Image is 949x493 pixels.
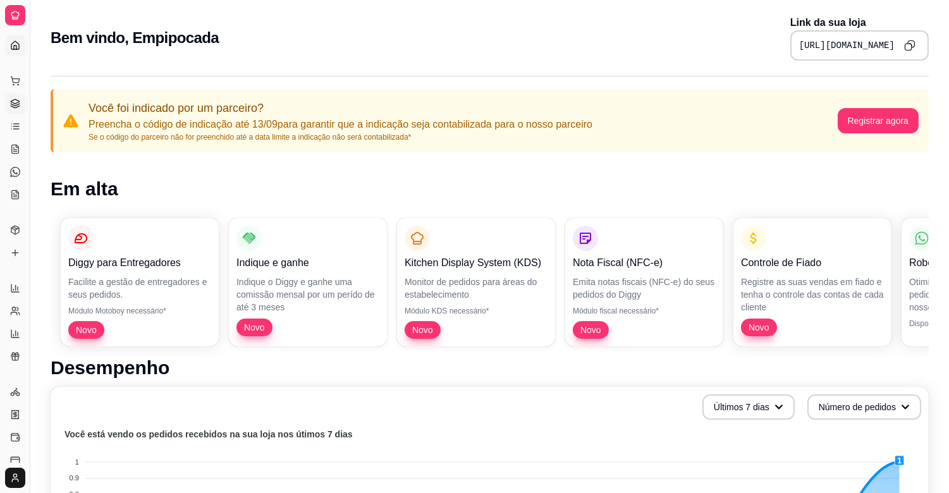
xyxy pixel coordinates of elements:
[405,306,548,316] p: Módulo KDS necessário*
[900,35,920,56] button: Copy to clipboard
[64,430,353,440] text: Você está vendo os pedidos recebidos na sua loja nos útimos 7 dias
[838,108,919,133] button: Registrar agora
[51,178,929,200] h1: Em alta
[236,276,379,313] p: Indique o Diggy e ganhe uma comissão mensal por um perído de até 3 meses
[702,394,795,420] button: Últimos 7 dias
[733,218,891,346] button: Controle de FiadoRegistre as suas vendas em fiado e tenha o controle das contas de cada clienteNovo
[397,218,555,346] button: Kitchen Display System (KDS)Monitor de pedidos para áreas do estabelecimentoMódulo KDS necessário...
[89,117,592,132] p: Preencha o código de indicação até 13/09 para garantir que a indicação seja contabilizada para o ...
[799,39,895,52] pre: [URL][DOMAIN_NAME]
[807,394,921,420] button: Número de pedidos
[239,321,270,334] span: Novo
[744,321,775,334] span: Novo
[405,276,548,301] p: Monitor de pedidos para áreas do estabelecimento
[61,218,219,346] button: Diggy para EntregadoresFacilite a gestão de entregadores e seus pedidos.Módulo Motoboy necessário...
[790,15,929,30] p: Link da sua loja
[75,458,79,466] tspan: 1
[68,306,211,316] p: Módulo Motoboy necessário*
[68,255,211,271] p: Diggy para Entregadores
[68,276,211,301] p: Facilite a gestão de entregadores e seus pedidos.
[51,28,219,48] h2: Bem vindo, Empipocada
[89,132,592,142] p: Se o código do parceiro não for preenchido até a data limite a indicação não será contabilizada*
[70,475,79,482] tspan: 0.9
[405,255,548,271] p: Kitchen Display System (KDS)
[573,255,716,271] p: Nota Fiscal (NFC-e)
[573,306,716,316] p: Módulo fiscal necessário*
[565,218,723,346] button: Nota Fiscal (NFC-e)Emita notas fiscais (NFC-e) do seus pedidos do DiggyMódulo fiscal necessário*Novo
[741,255,884,271] p: Controle de Fiado
[573,276,716,301] p: Emita notas fiscais (NFC-e) do seus pedidos do Diggy
[51,356,929,379] h1: Desempenho
[236,255,379,271] p: Indique e ganhe
[89,99,592,117] p: Você foi indicado por um parceiro?
[229,218,387,346] button: Indique e ganheIndique o Diggy e ganhe uma comissão mensal por um perído de até 3 mesesNovo
[407,324,438,336] span: Novo
[741,276,884,313] p: Registre as suas vendas em fiado e tenha o controle das contas de cada cliente
[71,324,102,336] span: Novo
[575,324,606,336] span: Novo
